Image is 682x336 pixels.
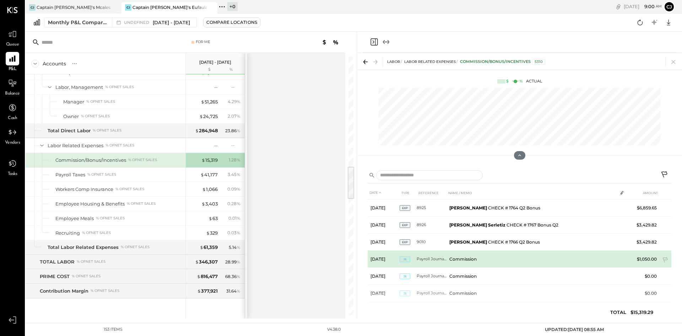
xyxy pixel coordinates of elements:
[195,128,199,133] span: $
[400,205,410,211] span: EXP
[40,273,70,280] div: PRIME COST
[200,244,218,251] div: 61,359
[417,186,446,199] th: REFERENCE
[228,171,240,178] div: 3.45
[40,318,110,325] div: CONTROLLABLE EXPENSES
[615,3,622,10] div: copy link
[400,222,410,228] span: EXP
[206,230,210,236] span: $
[55,215,94,222] div: Employee Meals
[93,128,121,133] div: % of NET SALES
[197,273,201,279] span: $
[446,217,617,234] td: CHECK # 1767 Bonus Q2
[225,128,240,134] div: 23.86
[0,101,25,122] a: Cash
[446,234,617,251] td: CHECK # 1766 Q2 Bonus
[632,302,660,319] td: $550.00
[29,4,36,11] div: CJ
[368,251,400,268] td: [DATE]
[514,151,525,160] button: Hide Chart
[81,114,110,119] div: % of NET SALES
[400,239,410,245] span: EXP
[96,216,125,221] div: % of NET SALES
[417,302,446,319] td: Payroll Journal_09.07
[664,1,675,12] button: CJ
[228,113,240,119] div: 2.07
[368,285,400,302] td: [DATE]
[214,142,218,149] div: --
[55,157,126,164] div: Commission/Bonus/Incentives
[220,67,243,73] div: %
[237,98,240,104] span: %
[229,157,240,163] div: 1.28
[225,259,240,265] div: 28.99
[449,205,487,210] b: [PERSON_NAME]
[48,142,103,149] div: Labor Related Expenses
[446,285,617,302] td: Commission
[624,3,662,10] div: [DATE]
[197,273,218,280] div: 816,477
[227,230,240,236] div: 0.03
[63,113,79,120] div: Owner
[200,244,204,250] span: $
[44,17,197,27] button: Monthly P&L Comparison undefined[DATE] - [DATE]
[8,171,17,177] span: Tasks
[201,201,218,207] div: 3,403
[125,4,131,11] div: CJ
[449,239,487,245] b: [PERSON_NAME]
[195,259,199,265] span: $
[189,67,218,73] div: $
[199,113,203,119] span: $
[632,199,660,217] td: $6,859.65
[237,244,240,250] span: %
[400,290,410,296] span: JE
[545,327,604,332] span: UPDATED: [DATE] 08:55 AM
[417,234,446,251] td: 9010
[506,79,509,84] div: $
[231,84,240,90] div: --
[104,327,123,332] div: 153 items
[228,98,240,105] div: 4.29
[368,186,400,199] th: DATE
[237,157,240,162] span: %
[201,157,205,163] span: $
[446,199,617,217] td: CHECK # 1764 Q2 Bonus
[55,171,85,178] div: Payroll Taxes
[229,244,240,251] div: 5.14
[632,217,660,234] td: $3,429.82
[0,157,25,177] a: Tasks
[121,245,150,250] div: % of NET SALES
[206,19,257,25] div: Compare Locations
[86,99,115,104] div: % of NET SALES
[202,186,206,192] span: $
[5,140,20,146] span: Vendors
[237,288,240,294] span: %
[128,158,157,162] div: % of NET SALES
[226,288,240,294] div: 31.64
[5,91,20,97] span: Balance
[368,199,400,217] td: [DATE]
[196,39,210,44] div: For Me
[48,127,91,134] div: Total Direct Labor
[400,186,417,199] th: TYPE
[449,222,505,228] b: [PERSON_NAME] Serletiz
[227,186,240,192] div: 0.09
[632,186,660,199] th: AMOUNT
[37,4,111,10] div: Captain [PERSON_NAME]'s Mcalestar
[55,230,80,236] div: Recruiting
[87,172,116,177] div: % of NET SALES
[446,186,617,199] th: NAME / MEMO
[48,19,108,26] div: Monthly P&L Comparison
[82,230,111,235] div: % of NET SALES
[368,302,400,319] td: [DATE]
[370,38,378,46] button: Close panel
[105,85,134,90] div: % of NET SALES
[201,157,218,164] div: 15,319
[225,273,240,280] div: 68.36
[446,251,617,268] td: Commission
[214,84,218,91] div: --
[105,143,134,148] div: % of NET SALES
[368,268,400,285] td: [DATE]
[632,268,660,285] td: $0.00
[132,4,207,10] div: Captain [PERSON_NAME]'s Eufaula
